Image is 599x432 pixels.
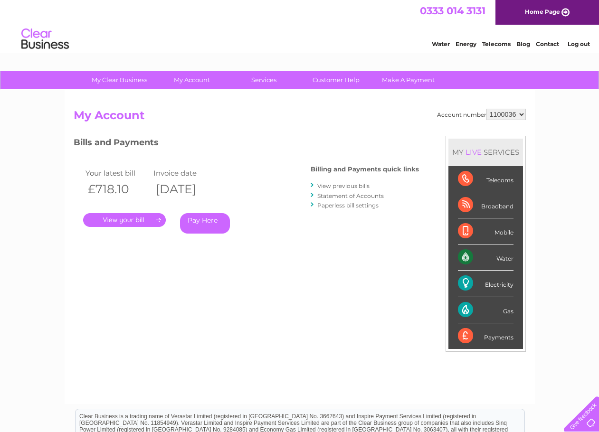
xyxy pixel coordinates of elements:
th: £718.10 [83,179,152,199]
a: Statement of Accounts [317,192,384,199]
a: Energy [456,40,476,47]
a: Services [225,71,303,89]
h4: Billing and Payments quick links [311,166,419,173]
div: Telecoms [458,166,513,192]
div: Gas [458,297,513,323]
h3: Bills and Payments [74,136,419,152]
a: Contact [536,40,559,47]
th: [DATE] [151,179,219,199]
a: View previous bills [317,182,370,189]
a: 0333 014 3131 [420,5,485,17]
div: Electricity [458,271,513,297]
div: Clear Business is a trading name of Verastar Limited (registered in [GEOGRAPHIC_DATA] No. 3667643... [76,5,524,46]
a: My Account [152,71,231,89]
a: My Clear Business [80,71,159,89]
div: Payments [458,323,513,349]
a: Log out [568,40,590,47]
div: MY SERVICES [448,139,523,166]
a: Water [432,40,450,47]
td: Your latest bill [83,167,152,179]
img: logo.png [21,25,69,54]
div: Mobile [458,218,513,244]
div: Account number [437,109,526,120]
a: Blog [516,40,530,47]
a: Paperless bill settings [317,202,379,209]
td: Invoice date [151,167,219,179]
a: . [83,213,166,227]
h2: My Account [74,109,526,127]
a: Telecoms [482,40,511,47]
div: Water [458,244,513,271]
a: Make A Payment [369,71,447,89]
div: LIVE [464,148,484,157]
a: Customer Help [297,71,375,89]
a: Pay Here [180,213,230,234]
div: Broadband [458,192,513,218]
